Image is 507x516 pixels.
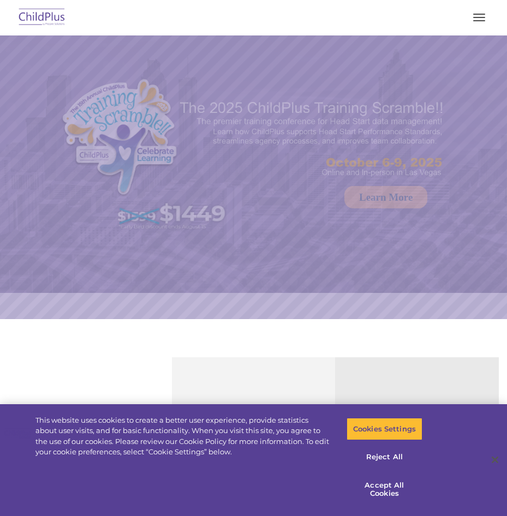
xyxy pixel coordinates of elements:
button: Cookies Settings [347,418,422,441]
button: Reject All [347,446,422,469]
button: Close [483,448,507,472]
a: Learn More [344,186,427,208]
button: Accept All Cookies [347,474,422,505]
div: This website uses cookies to create a better user experience, provide statistics about user visit... [35,415,331,458]
img: ChildPlus by Procare Solutions [16,5,68,31]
